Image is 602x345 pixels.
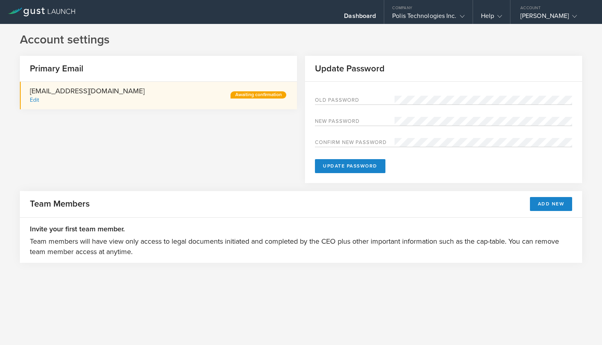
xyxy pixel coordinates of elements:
[315,159,385,173] button: Update Password
[30,224,572,234] h3: Invite your first team member.
[305,63,385,75] h2: Update Password
[315,119,395,126] label: New password
[30,236,572,257] p: Team members will have view only access to legal documents initiated and completed by the CEO plu...
[315,98,395,104] label: Old Password
[315,140,395,147] label: Confirm new password
[30,86,145,105] div: [EMAIL_ADDRESS][DOMAIN_NAME]
[20,63,83,75] h2: Primary Email
[392,12,464,24] div: Polis Technologies Inc.
[30,198,90,210] h2: Team Members
[530,197,573,211] button: Add New
[562,307,602,345] iframe: Chat Widget
[30,97,39,103] div: Edit
[231,91,286,99] div: Awaiting confirmation
[520,12,588,24] div: [PERSON_NAME]
[481,12,502,24] div: Help
[20,32,582,48] h1: Account settings
[344,12,376,24] div: Dashboard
